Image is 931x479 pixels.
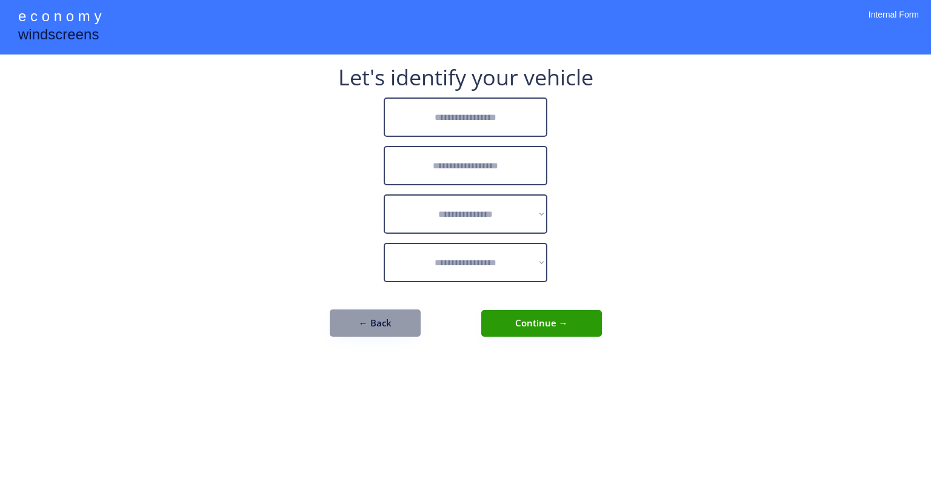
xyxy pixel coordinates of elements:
div: Internal Form [869,9,919,36]
button: ← Back [330,309,421,337]
button: Continue → [481,310,602,337]
div: Let's identify your vehicle [338,67,593,88]
div: windscreens [18,24,99,48]
div: e c o n o m y [18,6,101,29]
